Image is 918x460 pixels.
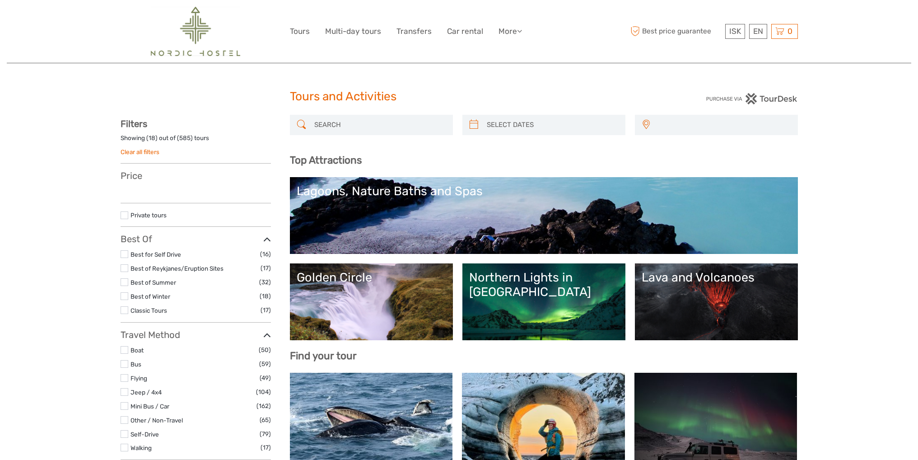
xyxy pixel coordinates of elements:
[469,270,619,333] a: Northern Lights in [GEOGRAPHIC_DATA]
[259,345,271,355] span: (50)
[121,118,147,129] strong: Filters
[121,170,271,181] h3: Price
[260,373,271,383] span: (49)
[149,134,155,142] label: 18
[130,307,167,314] a: Classic Tours
[130,279,176,286] a: Best of Summer
[130,431,159,438] a: Self-Drive
[483,117,621,133] input: SELECT DATES
[729,27,741,36] span: ISK
[290,89,629,104] h1: Tours and Activities
[260,291,271,301] span: (18)
[297,184,791,247] a: Lagoons, Nature Baths and Spas
[706,93,797,104] img: PurchaseViaTourDesk.png
[297,270,446,333] a: Golden Circle
[260,415,271,425] span: (65)
[447,25,483,38] a: Car rental
[130,417,183,424] a: Other / Non-Travel
[642,270,791,333] a: Lava and Volcanoes
[290,25,310,38] a: Tours
[786,27,794,36] span: 0
[130,361,141,368] a: Bus
[130,375,147,382] a: Flying
[260,429,271,439] span: (79)
[130,265,224,272] a: Best of Reykjanes/Eruption Sites
[297,270,446,285] div: Golden Circle
[121,148,159,155] a: Clear all filters
[260,249,271,259] span: (16)
[261,305,271,315] span: (17)
[290,350,357,362] b: Find your tour
[259,359,271,369] span: (59)
[325,25,381,38] a: Multi-day tours
[130,403,169,410] a: Mini Bus / Car
[151,7,240,56] img: 2454-61f15230-a6bf-4303-aa34-adabcbdb58c5_logo_big.png
[261,442,271,453] span: (17)
[256,401,271,411] span: (162)
[121,134,271,148] div: Showing ( ) out of ( ) tours
[311,117,448,133] input: SEARCH
[130,251,181,258] a: Best for Self Drive
[130,389,162,396] a: Jeep / 4x4
[261,263,271,273] span: (17)
[130,444,152,451] a: Walking
[130,293,170,300] a: Best of Winter
[179,134,191,142] label: 585
[629,24,723,39] span: Best price guarantee
[499,25,522,38] a: More
[396,25,432,38] a: Transfers
[256,387,271,397] span: (104)
[121,234,271,244] h3: Best Of
[290,154,362,166] b: Top Attractions
[130,211,167,219] a: Private tours
[130,347,144,354] a: Boat
[642,270,791,285] div: Lava and Volcanoes
[121,329,271,340] h3: Travel Method
[749,24,767,39] div: EN
[469,270,619,300] div: Northern Lights in [GEOGRAPHIC_DATA]
[259,277,271,287] span: (32)
[297,184,791,198] div: Lagoons, Nature Baths and Spas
